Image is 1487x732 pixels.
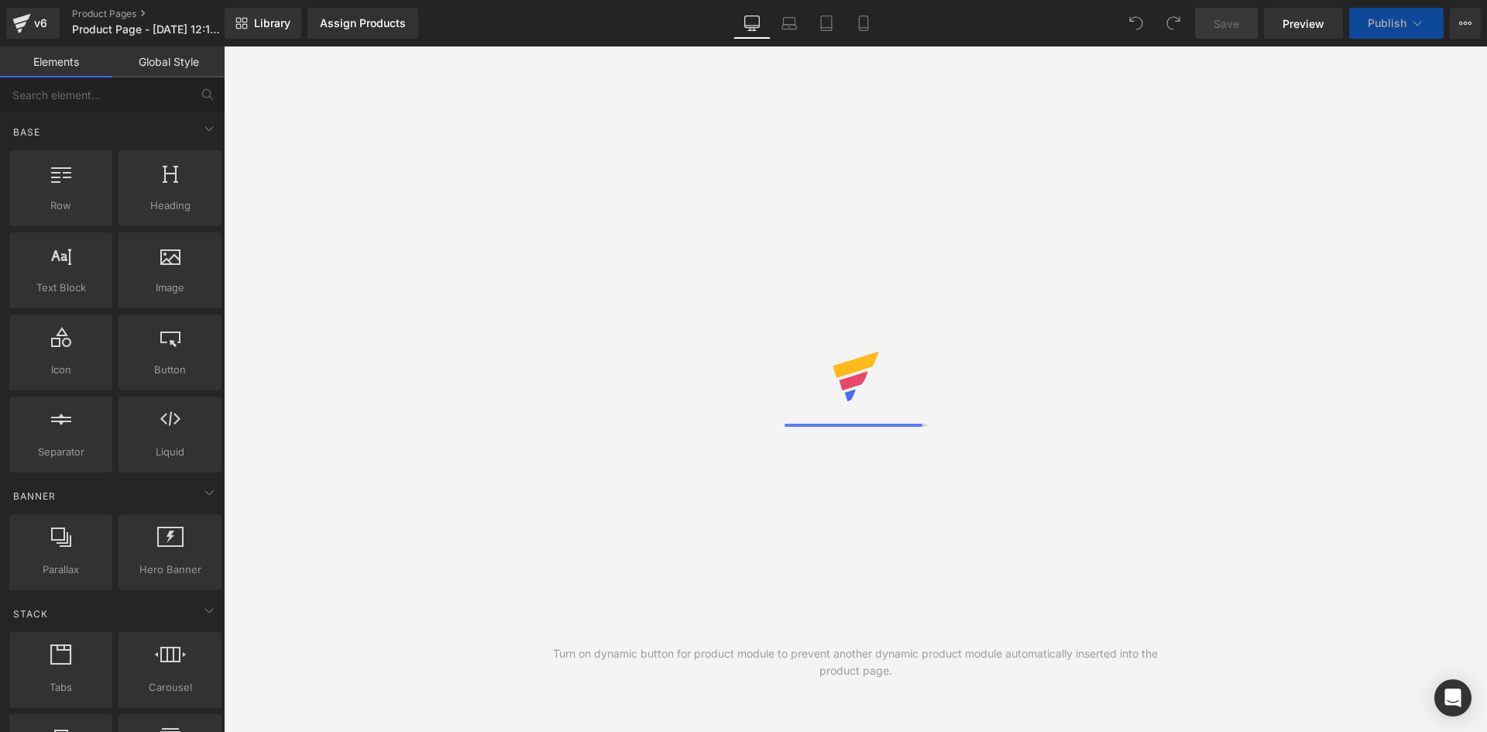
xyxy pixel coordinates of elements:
a: Product Pages [72,8,250,20]
span: Stack [12,607,50,621]
button: Undo [1121,8,1152,39]
a: Preview [1264,8,1343,39]
a: Desktop [733,8,771,39]
a: Tablet [808,8,845,39]
span: Product Page - [DATE] 12:18:51 [72,23,221,36]
div: Open Intercom Messenger [1434,679,1472,717]
span: Button [123,362,217,378]
span: Tabs [14,679,108,696]
div: v6 [31,13,50,33]
button: Publish [1349,8,1444,39]
span: Row [14,198,108,214]
a: Laptop [771,8,808,39]
span: Preview [1283,15,1324,32]
span: Text Block [14,280,108,296]
a: v6 [6,8,60,39]
span: Save [1214,15,1239,32]
span: Icon [14,362,108,378]
span: Parallax [14,562,108,578]
a: Global Style [112,46,225,77]
span: Base [12,125,42,139]
span: Publish [1368,17,1406,29]
a: Mobile [845,8,882,39]
span: Carousel [123,679,217,696]
button: Redo [1158,8,1189,39]
span: Heading [123,198,217,214]
span: Banner [12,489,57,503]
button: More [1450,8,1481,39]
div: Turn on dynamic button for product module to prevent another dynamic product module automatically... [540,645,1172,679]
span: Hero Banner [123,562,217,578]
span: Liquid [123,444,217,460]
div: Assign Products [320,17,406,29]
a: New Library [225,8,301,39]
span: Separator [14,444,108,460]
span: Image [123,280,217,296]
span: Library [254,16,290,30]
